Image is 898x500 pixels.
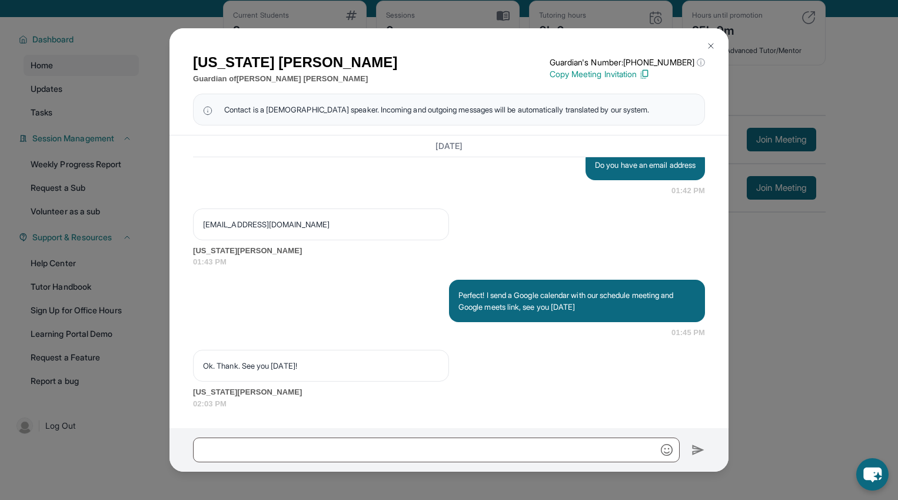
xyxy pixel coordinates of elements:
p: [EMAIL_ADDRESS][DOMAIN_NAME] [203,218,439,230]
p: Guardian's Number: [PHONE_NUMBER] [550,57,705,68]
p: Ok. Thank. See you [DATE]! [203,360,439,372]
img: Close Icon [706,41,716,51]
button: chat-button [856,458,889,491]
span: Contact is a [DEMOGRAPHIC_DATA] speaker. Incoming and outgoing messages will be automatically tra... [224,104,649,115]
p: Do you have an email address [595,159,696,171]
span: 01:45 PM [671,327,705,339]
p: Guardian of [PERSON_NAME] [PERSON_NAME] [193,73,398,85]
h3: [DATE] [193,140,705,152]
span: [US_STATE][PERSON_NAME] [193,245,705,257]
img: Send icon [691,443,705,457]
p: Copy Meeting Invitation [550,68,705,80]
span: 02:03 PM [193,398,705,410]
span: [US_STATE][PERSON_NAME] [193,386,705,398]
span: 01:42 PM [671,185,705,197]
img: Emoji [661,444,673,456]
img: info Icon [203,104,212,115]
p: Perfect! I send a Google calendar with our schedule meeting and Google meets link, see you [DATE] [458,289,696,313]
h1: [US_STATE] [PERSON_NAME] [193,52,398,73]
span: ⓘ [697,57,705,68]
img: Copy Icon [639,69,650,80]
span: 01:43 PM [193,256,705,268]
